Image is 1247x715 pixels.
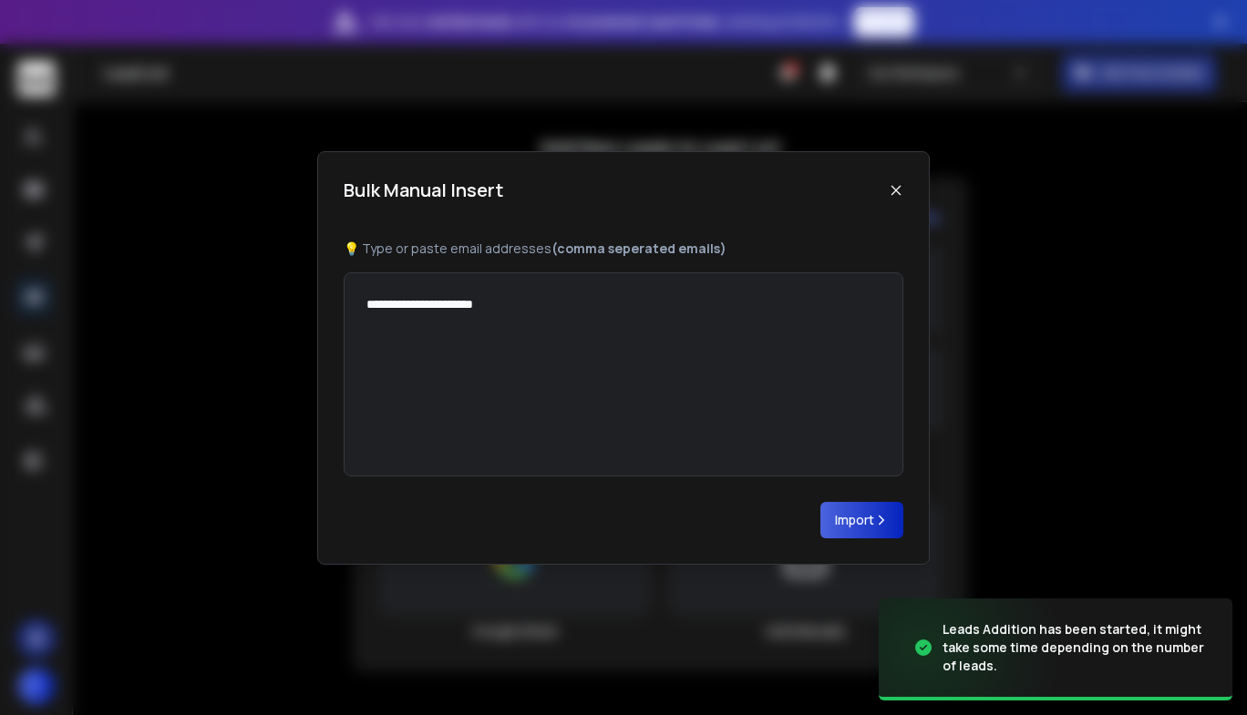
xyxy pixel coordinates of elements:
button: Import [820,502,903,538]
p: 💡 Type or paste email addresses [344,240,903,258]
b: (comma seperated emails) [551,240,727,257]
h1: Bulk Manual Insert [344,178,503,203]
img: image [879,594,1061,702]
div: Leads Addition has been started, it might take some time depending on the number of leads. [943,620,1211,675]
